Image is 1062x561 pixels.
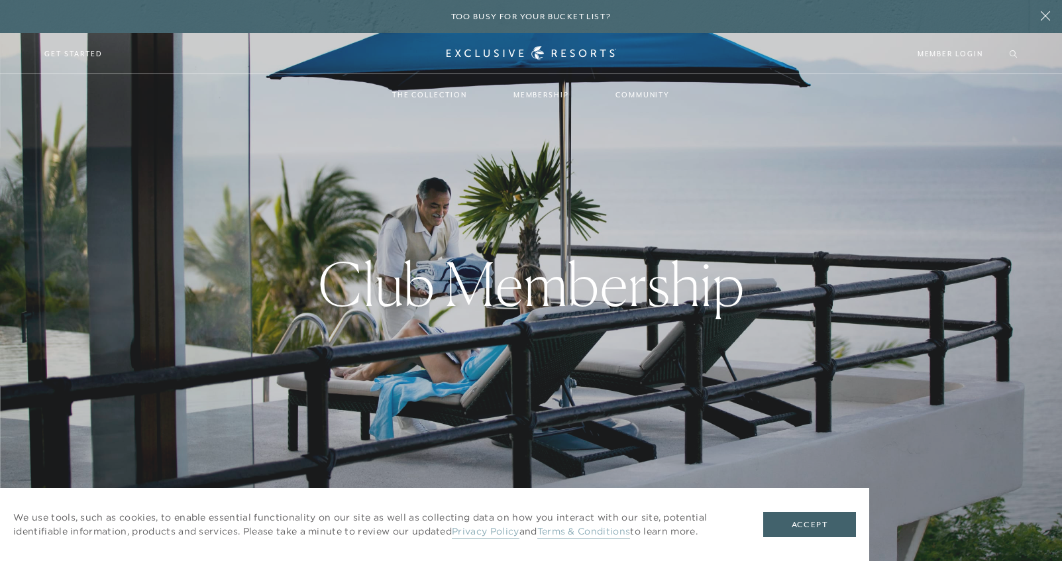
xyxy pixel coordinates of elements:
h1: Club Membership [318,254,745,314]
a: Community [602,76,683,114]
a: The Collection [379,76,480,114]
h6: Too busy for your bucket list? [451,11,611,23]
a: Membership [500,76,582,114]
a: Member Login [918,48,983,60]
a: Get Started [44,48,102,60]
p: We use tools, such as cookies, to enable essential functionality on our site as well as collectin... [13,511,737,538]
a: Terms & Conditions [537,525,631,539]
button: Accept [763,512,856,537]
a: Privacy Policy [452,525,519,539]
